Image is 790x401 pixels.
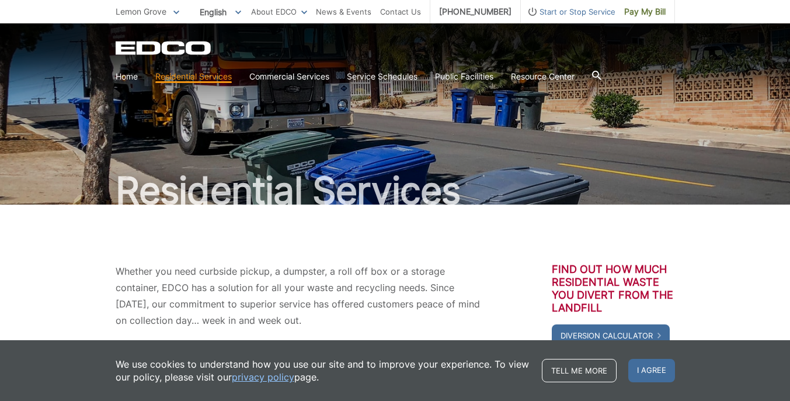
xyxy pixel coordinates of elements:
[116,263,481,329] p: Whether you need curbside pickup, a dumpster, a roll off box or a storage container, EDCO has a s...
[116,41,213,55] a: EDCD logo. Return to the homepage.
[542,359,617,382] a: Tell me more
[116,6,166,16] span: Lemon Grove
[116,70,138,83] a: Home
[316,5,371,18] a: News & Events
[232,371,294,383] a: privacy policy
[155,70,232,83] a: Residential Services
[435,70,493,83] a: Public Facilities
[628,359,675,382] span: I agree
[116,172,675,209] h1: Residential Services
[552,324,670,347] a: Diversion Calculator
[380,5,421,18] a: Contact Us
[116,358,530,383] p: We use cookies to understand how you use our site and to improve your experience. To view our pol...
[347,70,417,83] a: Service Schedules
[511,70,575,83] a: Resource Center
[249,70,329,83] a: Commercial Services
[191,2,250,22] span: English
[251,5,307,18] a: About EDCO
[552,263,675,314] h3: Find out how much residential waste you divert from the landfill
[624,5,666,18] span: Pay My Bill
